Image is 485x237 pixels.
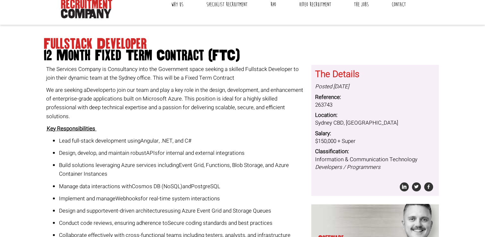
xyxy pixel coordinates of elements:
[315,119,435,127] dd: Sydney CBD, [GEOGRAPHIC_DATA]
[115,195,141,203] span: Webhooks
[105,207,168,215] span: event-driven architectures
[315,101,435,109] dd: 263743
[315,93,435,101] dt: Reference:
[46,86,303,120] span: to join our team and play a key role in the design, development, and enhancement of enterprise-gr...
[158,149,245,157] span: for internal and external integrations
[315,130,435,137] dt: Salary:
[46,86,87,94] span: We are seeking a
[315,70,435,80] h3: The Details
[168,219,272,227] span: Secure coding standards and best practices
[87,86,111,94] span: Developer
[191,182,220,190] span: PostgreSQL
[59,207,105,215] span: Design and support
[315,137,435,145] dd: $150,000 + Super
[59,161,179,169] span: Build solutions leveraging Azure services including
[47,125,95,133] span: Key Responsibilities
[315,111,435,119] dt: Location:
[59,149,146,157] span: Design, develop, and maintain robust
[44,38,441,61] h1: Fullstack Developer
[146,149,158,157] span: APIs
[315,163,380,171] i: Developers / Programmers
[59,219,168,227] span: Conduct code reviews, ensuring adherence to
[44,50,441,61] span: 12 Month Fixed Term Contract (FTC)
[140,137,191,145] span: Angular, .NET, and C#
[141,195,220,203] span: for real-time system interactions
[182,182,191,190] span: and
[59,161,289,178] span: Event Grid, Functions, Blob Storage, and Azure Container Instances
[59,137,140,145] span: Lead full-stack development using
[59,182,132,190] span: Manage data interactions with
[315,83,349,91] i: Posted [DATE]
[168,207,271,215] span: using Azure Event Grid and Storage Queues
[46,65,306,82] p: The Services Company is Consultancy into the Government space seeking a skilled Fullstack Develop...
[315,148,435,155] dt: Classification:
[315,156,435,171] dd: Information & Communication Technology
[132,182,182,190] span: Cosmos DB (NoSQL)
[59,195,115,203] span: Implement and manage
